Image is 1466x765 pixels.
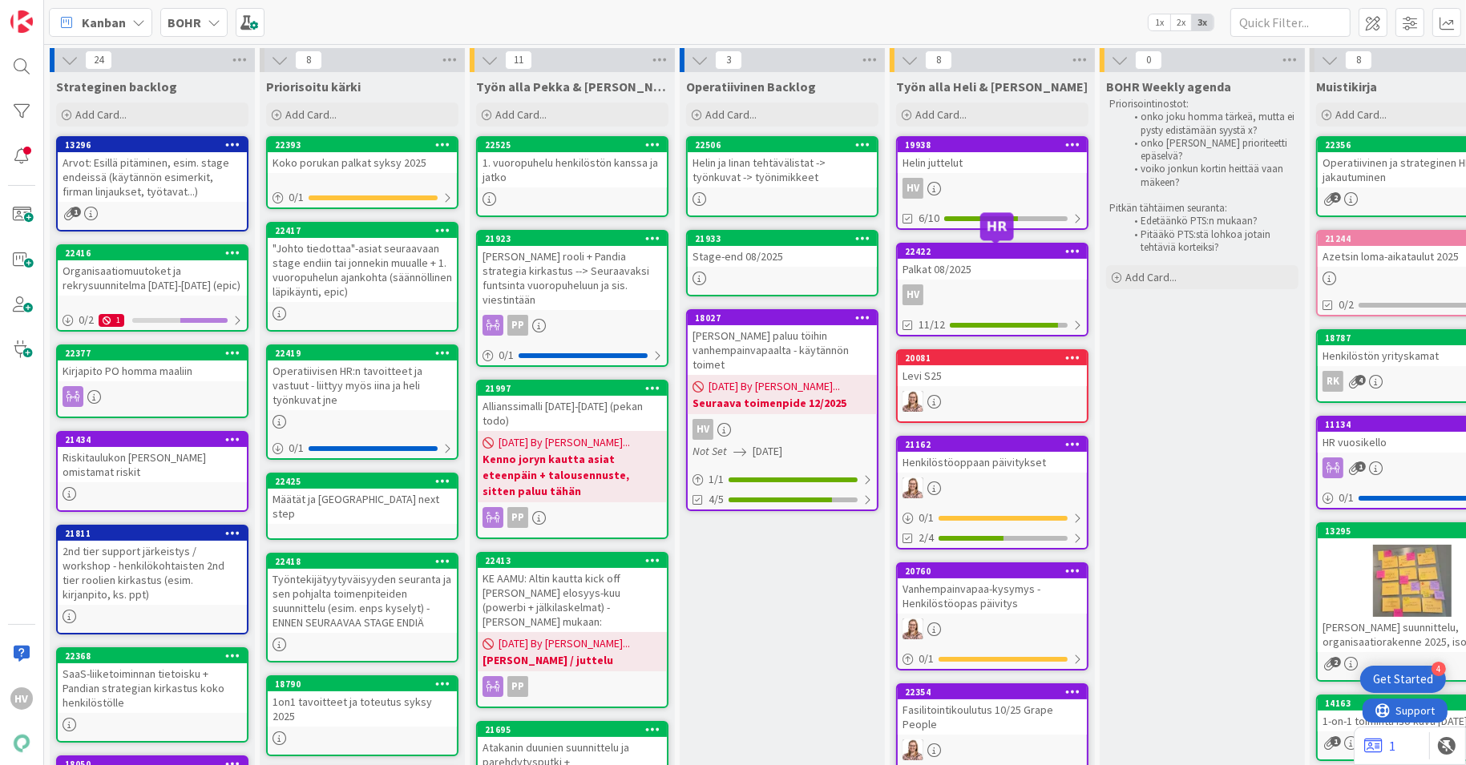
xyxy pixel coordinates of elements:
[1432,662,1446,676] div: 4
[10,732,33,755] img: avatar
[686,230,878,296] a: 21933Stage-end 08/2025
[896,349,1088,423] a: 20081Levi S25IH
[268,554,457,633] div: 22418Työntekijätyytyväisyyden seuranta ja sen pohjalta toimenpiteiden suunnittelu (esim. enps kys...
[1373,671,1433,687] div: Get Started
[58,526,247,541] div: 21811
[898,244,1087,259] div: 22422
[903,284,923,305] div: HV
[688,246,877,267] div: Stage-end 08/2025
[688,311,877,325] div: 18027
[905,686,1087,698] div: 22354
[905,139,1087,151] div: 19938
[896,136,1088,230] a: 19938Helin juttelutHV6/10
[919,650,934,667] span: 0 / 1
[688,419,877,440] div: HV
[58,433,247,447] div: 21434
[266,136,458,209] a: 22393Koko porukan palkat syksy 20250/1
[898,437,1087,473] div: 21162Henkilöstöoppaan päivitykset
[485,139,667,151] div: 22525
[898,685,1087,735] div: 22354Fasilitointikoulutus 10/25 Grape People
[476,380,668,539] a: 21997Allianssimalli [DATE]-[DATE] (pekan todo)[DATE] By [PERSON_NAME]...Kenno joryn kautta asiat ...
[58,246,247,260] div: 22416
[268,474,457,489] div: 22425
[79,312,94,328] span: 0 / 2
[56,244,248,332] a: 22416Organisaatiomuutoket ja rekrysuunnitelma [DATE]-[DATE] (epic)0/21
[10,10,33,33] img: Visit kanbanzone.com
[1339,489,1354,506] span: 0 / 1
[483,451,662,499] b: Kenno joryn kautta asiat eteenpäin + talousennuste, sitten paluu tähän
[168,14,201,30] b: BOHR
[753,443,782,460] span: [DATE]
[478,232,667,310] div: 21923[PERSON_NAME] rooli + Pandia strategia kirkastus --> Seuraavaksi funtsinta vuoropuheluun ja ...
[485,724,667,735] div: 21695
[275,556,457,567] div: 22418
[58,360,247,381] div: Kirjapito PO homma maaliin
[268,691,457,727] div: 1on1 tavoitteet ja toteutus syksy 2025
[268,438,457,458] div: 0/1
[268,152,457,173] div: Koko porukan palkat syksy 2025
[476,230,668,367] a: 21923[PERSON_NAME] rooli + Pandia strategia kirkastus --> Seuraavaksi funtsinta vuoropuheluun ja ...
[268,187,457,207] div: 0/1
[709,378,840,395] span: [DATE] By [PERSON_NAME]...
[285,107,337,122] span: Add Card...
[919,210,939,227] span: 6/10
[268,138,457,152] div: 22393
[688,469,877,489] div: 1/1
[1345,50,1372,70] span: 8
[499,347,514,364] span: 0 / 1
[688,325,877,375] div: [PERSON_NAME] paluu töihin vanhempainvapaalta - käytännön toimet
[266,473,458,540] a: 22425Määtät ja [GEOGRAPHIC_DATA] next step
[268,346,457,410] div: 22419Operatiivisen HR:n tavoitteet ja vastuut - liittyy myös iina ja heli työnkuvat jne
[898,244,1087,280] div: 22422Palkat 08/2025
[478,138,667,187] div: 225251. vuoropuhelu henkilöstön kanssa ja jatko
[1355,375,1366,385] span: 4
[56,136,248,232] a: 13296Arvot: Esillä pitäminen, esim. stage endeissä (käytännön esimerkit, firman linjaukset, työta...
[485,555,667,566] div: 22413
[1106,79,1231,95] span: BOHR Weekly agenda
[268,569,457,633] div: Työntekijätyytyväisyyden seuranta ja sen pohjalta toimenpiteiden suunnittelu (esim. enps kyselyt)...
[1339,296,1354,313] span: 0/2
[686,79,816,95] span: Operatiivinen Backlog
[478,568,667,632] div: KE AAMU: Altin kautta kick off [PERSON_NAME] elosyys-kuu (powerbi + jälkilaskelmat) - [PERSON_NAM...
[1331,657,1341,667] span: 2
[266,79,361,95] span: Priorisoitu kärki
[1125,270,1177,284] span: Add Card...
[34,2,73,22] span: Support
[266,222,458,332] a: 22417"Johto tiedottaa"-asiat seuraavaan stage endiin tai jonnekin muualle + 1. vuoropuhelun ajank...
[903,739,923,760] img: IH
[688,232,877,246] div: 21933
[99,314,124,327] div: 1
[705,107,757,122] span: Add Card...
[266,675,458,756] a: 187901on1 tavoitteet ja toteutus syksy 2025
[1125,137,1296,163] li: onko [PERSON_NAME] prioriteetti epäselvä?
[898,618,1087,639] div: IH
[905,246,1087,257] div: 22422
[898,508,1087,528] div: 0/1
[58,346,247,381] div: 22377Kirjapito PO homma maaliin
[275,139,457,151] div: 22393
[1360,666,1446,693] div: Open Get Started checklist, remaining modules: 4
[483,652,662,668] b: [PERSON_NAME] / juttelu
[478,396,667,431] div: Allianssimalli [DATE]-[DATE] (pekan todo)
[56,79,177,95] span: Strateginen backlog
[65,434,247,445] div: 21434
[58,260,247,296] div: Organisaatiomuutoket ja rekrysuunnitelma [DATE]-[DATE] (epic)
[75,107,127,122] span: Add Card...
[289,440,304,457] span: 0 / 1
[903,391,923,412] img: IH
[898,351,1087,365] div: 20081
[56,525,248,634] a: 218112nd tier support järkeistys / workshop - henkilökohtaisten 2nd tier roolien kirkastus (esim....
[507,315,528,336] div: PP
[1149,14,1170,30] span: 1x
[478,507,667,528] div: PP
[65,528,247,539] div: 21811
[10,687,33,710] div: HV
[289,189,304,206] span: 0 / 1
[268,554,457,569] div: 22418
[898,178,1087,199] div: HV
[478,315,667,336] div: PP
[485,383,667,394] div: 21997
[275,476,457,487] div: 22425
[693,395,872,411] b: Seuraava toimenpide 12/2025
[58,649,247,663] div: 22368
